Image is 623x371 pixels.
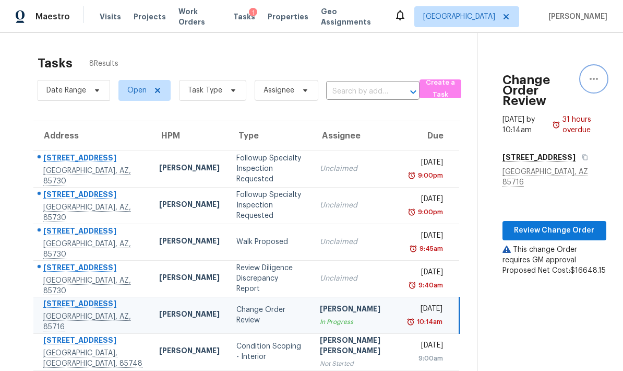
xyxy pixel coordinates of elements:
div: Unclaimed [320,200,396,211]
div: Condition Scoping - Interior [236,341,303,362]
div: 31 hours overdue [560,114,606,135]
div: 9:00am [413,353,444,364]
img: Overdue Alarm Icon [408,170,416,181]
div: 9:40am [416,280,443,291]
input: Search by address [326,84,390,100]
div: [PERSON_NAME] [159,163,220,176]
div: Unclaimed [320,164,396,174]
div: [DATE] [413,267,444,280]
span: Create a Task [425,77,456,101]
img: Overdue Alarm Icon [409,244,417,254]
span: Date Range [46,85,86,96]
img: Overdue Alarm Icon [408,280,416,291]
div: 9:45am [417,244,443,254]
button: Review Change Order [502,221,606,240]
div: [PERSON_NAME] [159,199,220,212]
button: Copy Address [576,148,590,167]
img: Overdue Alarm Icon [408,207,416,217]
span: Geo Assignments [321,6,381,27]
span: Properties [268,11,308,22]
div: [PERSON_NAME] [159,272,220,285]
th: HPM [151,121,228,150]
div: 9:00pm [416,170,443,181]
th: Assignee [311,121,404,150]
span: Open [127,85,147,96]
div: This change Order requires GM approval [502,245,606,265]
span: 8 Results [89,59,118,69]
button: Create a Task [420,79,461,98]
div: [DATE] [413,157,444,170]
h2: Change Order Review [502,75,581,106]
h2: Tasks [38,58,73,68]
div: Unclaimed [320,273,396,284]
th: Address [33,121,151,150]
div: Followup Specialty Inspection Requested [236,153,303,184]
span: Work Orders [178,6,221,27]
div: [DATE] by 10:14am [502,114,552,135]
div: [PERSON_NAME] [320,304,396,317]
img: Overdue Alarm Icon [406,317,415,327]
div: [DATE] [413,194,444,207]
div: Followup Specialty Inspection Requested [236,190,303,221]
div: Change Order Review [236,305,303,326]
img: Overdue Alarm Icon [552,114,560,135]
span: [PERSON_NAME] [544,11,607,22]
div: Walk Proposed [236,237,303,247]
div: 10:14am [415,317,442,327]
div: [PERSON_NAME] [159,309,220,322]
span: Review Change Order [511,224,598,237]
div: [PERSON_NAME] [PERSON_NAME] [320,335,396,358]
div: [DATE] [413,340,444,353]
span: [GEOGRAPHIC_DATA] [423,11,495,22]
div: 9:00pm [416,207,443,217]
div: [PERSON_NAME] [159,236,220,249]
div: Proposed Net Cost: $16648.15 [502,265,606,276]
span: Tasks [233,13,255,20]
div: [PERSON_NAME] [159,345,220,358]
span: Visits [100,11,121,22]
div: [DATE] [413,304,442,317]
span: Task Type [188,85,222,96]
th: Due [404,121,460,150]
div: In Progress [320,317,396,327]
button: Open [406,85,421,99]
span: Projects [134,11,166,22]
div: 1 [249,8,257,18]
span: Maestro [35,11,70,22]
th: Type [228,121,311,150]
div: Unclaimed [320,237,396,247]
div: Not Started [320,358,396,369]
div: [DATE] [413,230,444,244]
span: Assignee [263,85,294,96]
div: Review Diligence Discrepancy Report [236,263,303,294]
